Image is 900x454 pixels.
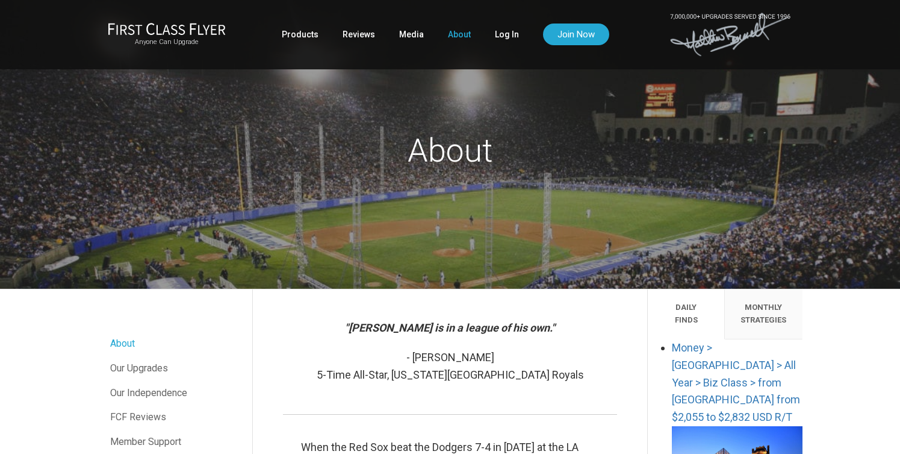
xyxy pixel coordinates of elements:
[108,22,226,46] a: First Class FlyerAnyone Can Upgrade
[648,289,725,339] li: Daily Finds
[343,24,375,45] a: Reviews
[283,349,617,384] p: - [PERSON_NAME] 5-Time All-Star, [US_STATE][GEOGRAPHIC_DATA] Royals
[495,24,519,45] a: Log In
[110,356,240,380] a: Our Upgrades
[543,24,609,45] a: Join Now
[110,332,240,356] a: About
[110,405,240,429] a: FCF Reviews
[110,430,240,454] a: Member Support
[399,24,424,45] a: Media
[448,24,471,45] a: About
[345,321,555,334] em: "[PERSON_NAME] is in a league of his own."
[672,341,800,423] span: Money > [GEOGRAPHIC_DATA] > All Year > Biz Class > from [GEOGRAPHIC_DATA] from $2,055 to $2,832 U...
[110,381,240,405] a: Our Independence
[108,22,226,35] img: First Class Flyer
[110,332,240,453] nav: Menu
[108,38,226,46] small: Anyone Can Upgrade
[408,131,493,169] span: About
[725,289,802,339] li: Monthly Strategies
[282,24,318,45] a: Products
